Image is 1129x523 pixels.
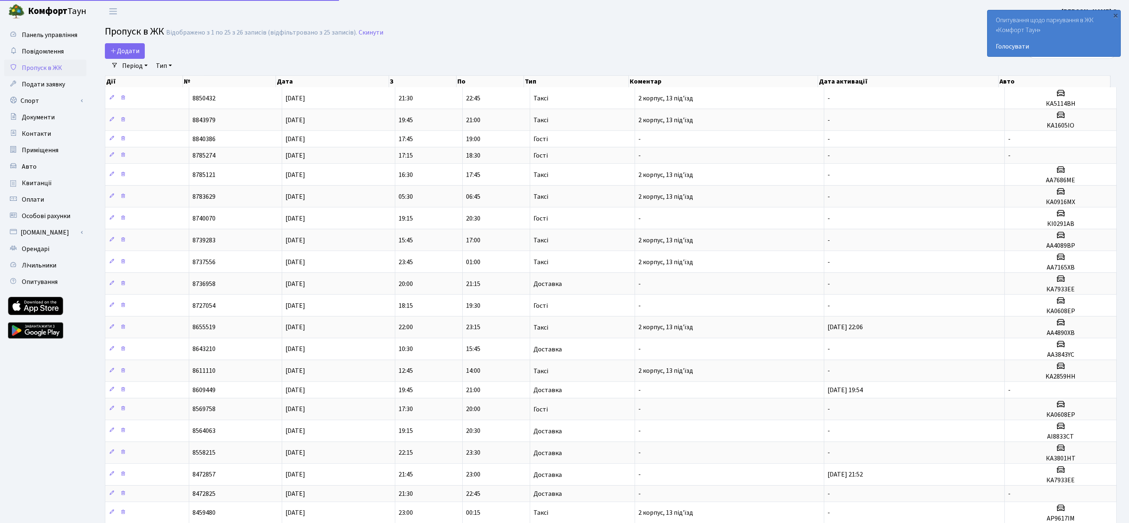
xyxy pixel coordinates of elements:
span: Панель управління [22,30,77,40]
span: - [1008,489,1011,498]
h5: КА5114ВН [1008,100,1113,108]
span: 8564063 [192,427,216,436]
span: [DATE] [285,116,305,125]
a: [PERSON_NAME] О. [1062,7,1119,16]
span: 2 корпус, 13 під'їзд [638,367,693,376]
th: № [183,76,276,87]
span: Доставка [533,490,562,497]
h5: КА0916МХ [1008,198,1113,206]
span: Таксі [533,368,548,374]
a: Скинути [359,29,383,37]
th: Дата активації [818,76,999,87]
span: [DATE] [285,323,305,332]
button: Переключити навігацію [103,5,123,18]
span: - [828,236,830,245]
span: [DATE] [285,449,305,458]
span: Подати заявку [22,80,65,89]
span: 20:30 [466,427,480,436]
span: [DATE] [285,301,305,310]
h5: KA1605IO [1008,122,1113,130]
span: [DATE] [285,214,305,223]
span: - [828,279,830,288]
span: 17:45 [466,170,480,179]
span: - [828,345,830,354]
span: [DATE] [285,345,305,354]
a: Тип [153,59,175,73]
span: Таксі [533,172,548,178]
span: 00:15 [466,508,480,517]
span: Контакти [22,129,51,138]
span: [DATE] [285,94,305,103]
h5: КА0608ЕР [1008,307,1113,315]
span: 12:45 [399,367,413,376]
a: Повідомлення [4,43,86,60]
span: - [828,170,830,179]
span: 2 корпус, 13 під'їзд [638,236,693,245]
span: 8643210 [192,345,216,354]
span: - [828,94,830,103]
span: 19:30 [466,301,480,310]
span: 23:30 [466,449,480,458]
a: Спорт [4,93,86,109]
span: 20:30 [466,214,480,223]
a: Авто [4,158,86,175]
span: 19:45 [399,116,413,125]
span: - [638,151,641,160]
span: - [828,427,830,436]
span: [DATE] 19:54 [828,386,863,395]
a: Лічильники [4,257,86,274]
span: [DATE] [285,470,305,479]
span: 2 корпус, 13 під'їзд [638,323,693,332]
span: 15:45 [399,236,413,245]
span: - [638,489,641,498]
span: 21:00 [466,386,480,395]
a: Квитанції [4,175,86,191]
span: Додати [110,46,139,56]
span: Таксі [533,117,548,123]
span: 14:00 [466,367,480,376]
a: Орендарі [4,241,86,257]
a: Оплати [4,191,86,208]
span: [DATE] [285,427,305,436]
a: Контакти [4,126,86,142]
a: Документи [4,109,86,126]
span: [DATE] [285,405,305,414]
span: 8459480 [192,508,216,517]
span: - [1008,135,1011,144]
span: - [828,258,830,267]
th: Авто [999,76,1110,87]
span: 8850432 [192,94,216,103]
span: - [1008,386,1011,395]
span: Доставка [533,387,562,393]
span: [DATE] [285,508,305,517]
span: - [828,301,830,310]
span: 8736958 [192,279,216,288]
span: 2 корпус, 13 під'їзд [638,116,693,125]
span: Гості [533,302,548,309]
span: [DATE] 21:52 [828,470,863,479]
span: - [638,449,641,458]
span: Доставка [533,281,562,287]
span: 17:15 [399,151,413,160]
span: 21:15 [466,279,480,288]
span: 8740070 [192,214,216,223]
span: 8785121 [192,170,216,179]
span: 15:45 [466,345,480,354]
span: Приміщення [22,146,58,155]
h5: КА3801НТ [1008,455,1113,463]
span: Квитанції [22,179,52,188]
a: Приміщення [4,142,86,158]
h5: KA2859HH [1008,373,1113,381]
span: Особові рахунки [22,212,70,221]
span: 8727054 [192,301,216,310]
div: × [1111,11,1120,19]
span: 2 корпус, 13 під'їзд [638,508,693,517]
h5: АА3843YС [1008,351,1113,359]
span: 23:00 [399,508,413,517]
span: - [1008,151,1011,160]
span: Гості [533,152,548,159]
span: - [638,386,641,395]
span: 2 корпус, 13 під'їзд [638,192,693,201]
span: [DATE] [285,135,305,144]
span: 21:30 [399,94,413,103]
